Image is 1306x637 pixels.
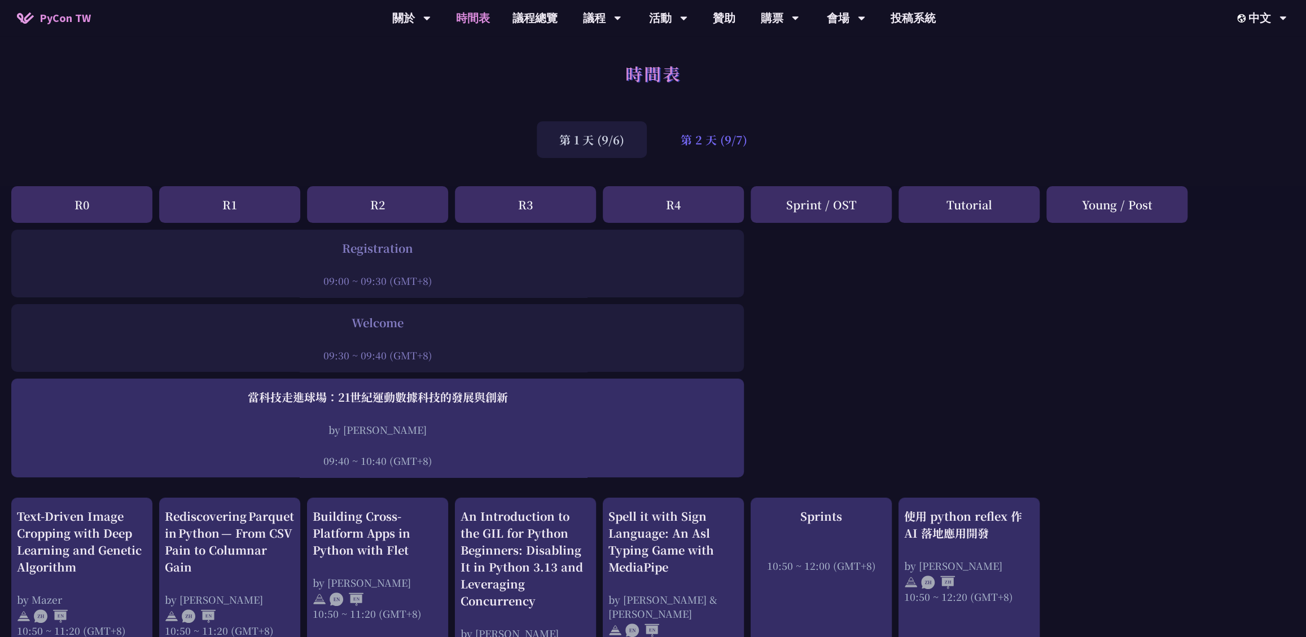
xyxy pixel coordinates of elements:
[904,590,1034,604] div: 10:50 ~ 12:20 (GMT+8)
[17,314,738,331] div: Welcome
[11,186,152,223] div: R0
[313,607,442,621] div: 10:50 ~ 11:20 (GMT+8)
[625,623,659,637] img: ENEN.5a408d1.svg
[455,186,596,223] div: R3
[17,423,738,437] div: by [PERSON_NAME]
[1237,14,1248,23] img: Locale Icon
[330,592,363,606] img: ENEN.5a408d1.svg
[159,186,300,223] div: R1
[40,10,91,27] span: PyCon TW
[17,389,738,406] div: 當科技走進球場：21世紀運動數據科技的發展與創新
[17,508,147,576] div: Text-Driven Image Cropping with Deep Learning and Genetic Algorithm
[17,240,738,257] div: Registration
[537,121,647,158] div: 第 1 天 (9/6)
[904,576,918,589] img: svg+xml;base64,PHN2ZyB4bWxucz0iaHR0cDovL3d3dy53My5vcmcvMjAwMC9zdmciIHdpZHRoPSIyNCIgaGVpZ2h0PSIyNC...
[307,186,448,223] div: R2
[17,592,147,607] div: by Mazer
[17,389,738,468] a: 當科技走進球場：21世紀運動數據科技的發展與創新 by [PERSON_NAME] 09:40 ~ 10:40 (GMT+8)
[625,56,681,90] h1: 時間表
[756,559,886,573] div: 10:50 ~ 12:00 (GMT+8)
[313,508,442,559] div: Building Cross-Platform Apps in Python with Flet
[34,609,68,623] img: ZHEN.371966e.svg
[6,4,102,32] a: PyCon TW
[17,274,738,288] div: 09:00 ~ 09:30 (GMT+8)
[17,454,738,468] div: 09:40 ~ 10:40 (GMT+8)
[756,508,886,525] div: Sprints
[1046,186,1187,223] div: Young / Post
[658,121,770,158] div: 第 2 天 (9/7)
[904,559,1034,573] div: by [PERSON_NAME]
[603,186,744,223] div: R4
[165,592,295,607] div: by [PERSON_NAME]
[165,609,178,623] img: svg+xml;base64,PHN2ZyB4bWxucz0iaHR0cDovL3d3dy53My5vcmcvMjAwMC9zdmciIHdpZHRoPSIyNCIgaGVpZ2h0PSIyNC...
[608,623,622,637] img: svg+xml;base64,PHN2ZyB4bWxucz0iaHR0cDovL3d3dy53My5vcmcvMjAwMC9zdmciIHdpZHRoPSIyNCIgaGVpZ2h0PSIyNC...
[182,609,216,623] img: ZHEN.371966e.svg
[17,12,34,24] img: Home icon of PyCon TW 2025
[313,508,442,621] a: Building Cross-Platform Apps in Python with Flet by [PERSON_NAME] 10:50 ~ 11:20 (GMT+8)
[17,348,738,362] div: 09:30 ~ 09:40 (GMT+8)
[921,576,955,589] img: ZHZH.38617ef.svg
[899,186,1040,223] div: Tutorial
[904,508,1034,542] div: 使用 python reflex 作 AI 落地應用開發
[608,508,738,576] div: Spell it with Sign Language: An Asl Typing Game with MediaPipe
[313,576,442,590] div: by [PERSON_NAME]
[313,592,326,606] img: svg+xml;base64,PHN2ZyB4bWxucz0iaHR0cDovL3d3dy53My5vcmcvMjAwMC9zdmciIHdpZHRoPSIyNCIgaGVpZ2h0PSIyNC...
[904,508,1034,604] a: 使用 python reflex 作 AI 落地應用開發 by [PERSON_NAME] 10:50 ~ 12:20 (GMT+8)
[608,592,738,621] div: by [PERSON_NAME] & [PERSON_NAME]
[17,609,30,623] img: svg+xml;base64,PHN2ZyB4bWxucz0iaHR0cDovL3d3dy53My5vcmcvMjAwMC9zdmciIHdpZHRoPSIyNCIgaGVpZ2h0PSIyNC...
[461,508,590,609] div: An Introduction to the GIL for Python Beginners: Disabling It in Python 3.13 and Leveraging Concu...
[751,186,892,223] div: Sprint / OST
[165,508,295,576] div: Rediscovering Parquet in Python — From CSV Pain to Columnar Gain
